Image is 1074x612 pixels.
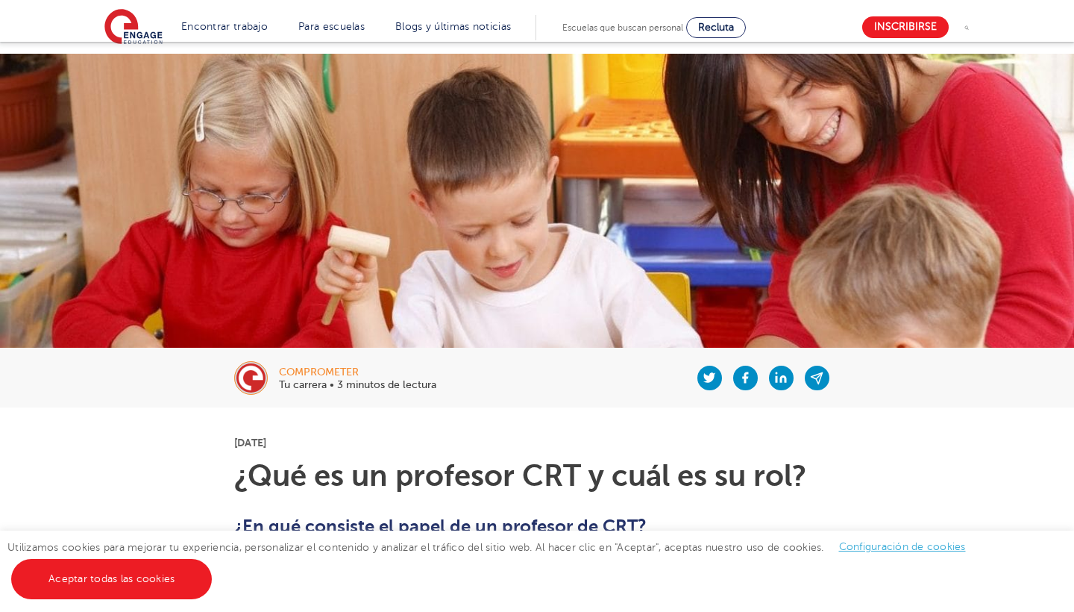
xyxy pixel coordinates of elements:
font: Utilizamos cookies para mejorar tu experiencia, personalizar el contenido y analizar el tráfico d... [7,542,824,553]
a: Aceptar todas las cookies [11,559,212,599]
font: [DATE] [234,437,267,449]
font: Tu carrera • 3 minutos de lectura [279,379,436,390]
font: ¿Qué es un profesor CRT y cuál es su rol? [234,459,806,493]
font: Aceptar todas las cookies [48,573,175,584]
a: Configuración de cookies [839,541,966,552]
font: ¿En qué consiste el papel de un profesor de CRT? [234,516,647,537]
font: comprometer [279,366,359,378]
